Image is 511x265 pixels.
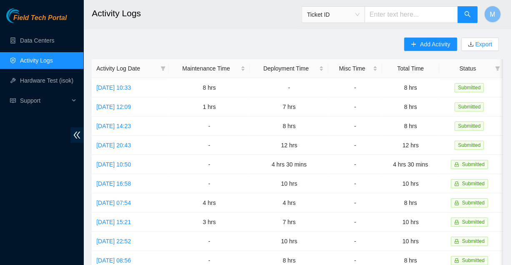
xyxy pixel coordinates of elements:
[20,77,73,84] a: Hardware Test (isok)
[168,116,250,136] td: -
[464,11,471,19] span: search
[462,238,484,244] span: Submitted
[454,220,459,225] span: lock
[96,64,157,73] span: Activity Log Date
[484,6,501,23] button: M
[443,64,491,73] span: Status
[307,8,359,21] span: Ticket ID
[13,14,67,22] span: Field Tech Portal
[96,123,131,129] a: [DATE] 14:23
[96,103,131,110] a: [DATE] 12:09
[382,136,439,155] td: 12 hrs
[96,238,131,245] a: [DATE] 22:52
[473,41,492,48] a: Export
[462,200,484,206] span: Submitted
[328,232,382,251] td: -
[328,212,382,232] td: -
[382,193,439,212] td: 8 hrs
[250,212,328,232] td: 7 hrs
[10,98,16,103] span: read
[20,57,53,64] a: Activity Logs
[70,127,83,143] span: double-left
[168,155,250,174] td: -
[462,219,484,225] span: Submitted
[96,219,131,225] a: [DATE] 15:21
[250,193,328,212] td: 4 hrs
[382,212,439,232] td: 10 hrs
[382,78,439,97] td: 8 hrs
[328,116,382,136] td: -
[168,78,250,97] td: 8 hrs
[454,102,483,111] span: Submitted
[168,193,250,212] td: 4 hrs
[20,37,54,44] a: Data Centers
[168,232,250,251] td: -
[454,162,459,167] span: lock
[20,92,69,109] span: Support
[250,155,328,174] td: 4 hrs 30 mins
[250,136,328,155] td: 12 hrs
[382,97,439,116] td: 8 hrs
[96,180,131,187] a: [DATE] 16:58
[454,121,483,131] span: Submitted
[328,78,382,97] td: -
[250,174,328,193] td: 10 hrs
[382,232,439,251] td: 10 hrs
[250,232,328,251] td: 10 hrs
[168,212,250,232] td: 3 hrs
[159,62,167,75] span: filter
[454,258,459,263] span: lock
[160,66,165,71] span: filter
[6,8,42,23] img: Akamai Technologies
[168,97,250,116] td: 1 hrs
[411,41,416,48] span: plus
[168,174,250,193] td: -
[454,181,459,186] span: lock
[404,38,456,51] button: plusAdd Activity
[328,174,382,193] td: -
[364,6,458,23] input: Enter text here...
[461,38,498,51] button: downloadExport
[328,136,382,155] td: -
[454,141,483,150] span: Submitted
[250,78,328,97] td: -
[489,9,495,20] span: M
[382,116,439,136] td: 8 hrs
[6,15,67,26] a: Akamai TechnologiesField Tech Portal
[96,84,131,91] a: [DATE] 10:33
[382,155,439,174] td: 4 hrs 30 mins
[250,116,328,136] td: 8 hrs
[96,142,131,149] a: [DATE] 20:43
[420,40,450,49] span: Add Activity
[462,257,484,263] span: Submitted
[328,97,382,116] td: -
[454,200,459,205] span: lock
[250,97,328,116] td: 7 hrs
[328,155,382,174] td: -
[96,199,131,206] a: [DATE] 07:54
[96,161,131,168] a: [DATE] 10:50
[462,162,484,167] span: Submitted
[468,41,473,48] span: download
[493,62,501,75] span: filter
[382,174,439,193] td: 10 hrs
[328,193,382,212] td: -
[454,83,483,92] span: Submitted
[457,6,477,23] button: search
[382,59,439,78] th: Total Time
[168,136,250,155] td: -
[495,66,500,71] span: filter
[96,257,131,264] a: [DATE] 08:56
[462,181,484,187] span: Submitted
[454,239,459,244] span: lock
